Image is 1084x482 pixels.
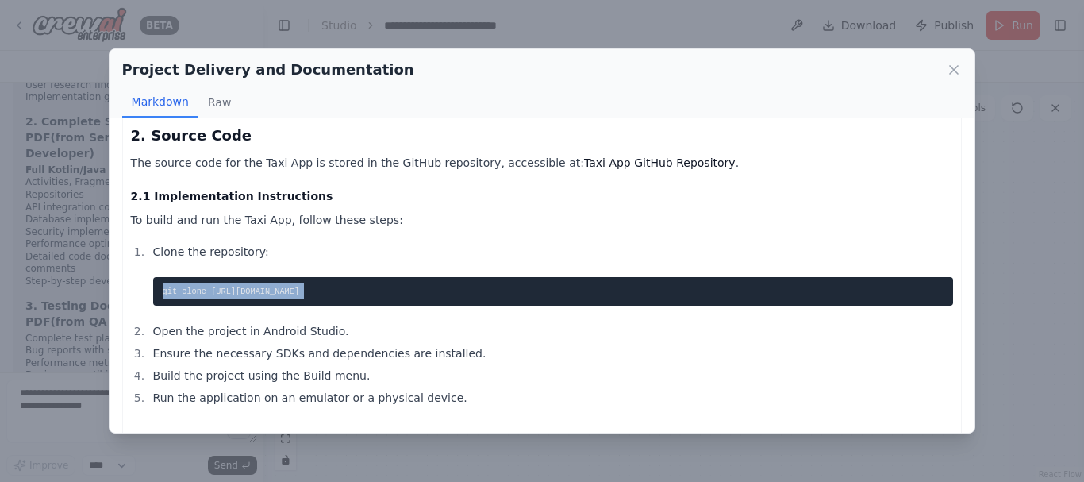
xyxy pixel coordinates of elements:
[148,388,954,407] li: Run the application on an emulator or a physical device.
[584,156,736,169] a: Taxi App GitHub Repository
[148,366,954,385] li: Build the project using the Build menu.
[148,344,954,363] li: Ensure the necessary SDKs and dependencies are installed.
[122,87,198,118] button: Markdown
[198,87,240,118] button: Raw
[131,153,954,172] p: The source code for the Taxi App is stored in the GitHub repository, accessible at: .
[148,242,954,306] li: Clone the repository:
[131,210,954,229] p: To build and run the Taxi App, follow these steps:
[131,125,954,147] h3: 2. Source Code
[131,188,954,204] h4: 2.1 Implementation Instructions
[122,59,414,81] h2: Project Delivery and Documentation
[148,322,954,341] li: Open the project in Android Studio.
[163,287,300,296] code: git clone [URL][DOMAIN_NAME]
